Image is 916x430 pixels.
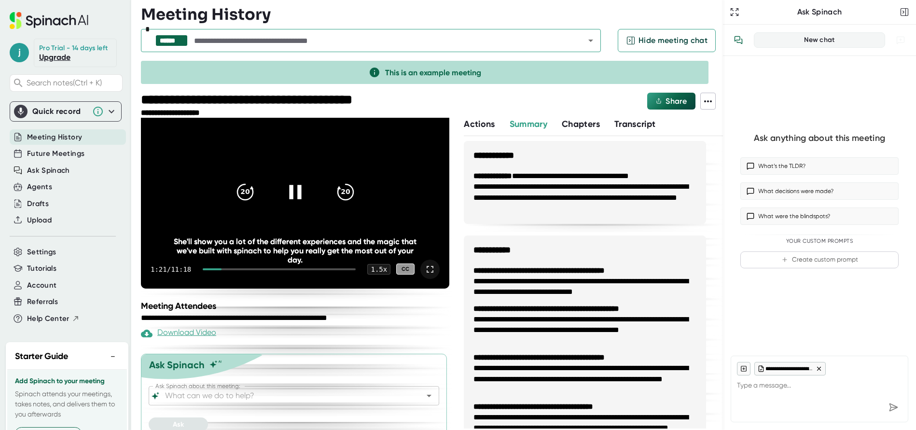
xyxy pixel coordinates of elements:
button: View conversation history [729,30,748,50]
h3: Add Spinach to your meeting [15,377,119,385]
div: Quick record [14,102,117,121]
span: Ask [173,420,184,429]
p: Spinach attends your meetings, takes notes, and delivers them to you afterwards [15,389,119,419]
button: Summary [510,118,547,131]
button: Create custom prompt [740,251,899,268]
div: Your Custom Prompts [740,238,899,245]
div: Ask Spinach [741,7,898,17]
div: Paid feature [141,328,216,339]
div: Ask anything about this meeting [754,133,885,144]
button: Agents [27,181,52,193]
button: Tutorials [27,263,56,274]
button: Open [422,389,436,402]
span: Summary [510,119,547,129]
span: This is an example meeting [385,68,481,77]
button: Share [647,93,695,110]
button: Hide meeting chat [618,29,716,52]
button: Upload [27,215,52,226]
button: Ask Spinach [27,165,70,176]
span: Help Center [27,313,69,324]
input: What can we do to help? [163,389,408,402]
button: Meeting History [27,132,82,143]
div: Quick record [32,107,87,116]
button: What’s the TLDR? [740,157,899,175]
button: − [107,349,119,363]
h2: Starter Guide [15,350,68,363]
div: Send message [885,399,902,416]
span: Search notes (Ctrl + K) [27,78,120,87]
span: j [10,43,29,62]
button: Open [584,34,597,47]
div: Pro Trial - 14 days left [39,44,108,53]
button: Drafts [27,198,49,209]
div: New chat [760,36,879,44]
span: Transcript [614,119,656,129]
button: What were the blindspots? [740,208,899,225]
div: 1:21 / 11:18 [151,265,191,273]
div: 1.5 x [367,264,390,275]
div: CC [396,264,415,275]
button: Chapters [562,118,600,131]
span: Hide meeting chat [638,35,708,46]
button: Referrals [27,296,58,307]
button: Transcript [614,118,656,131]
button: Actions [464,118,495,131]
span: Actions [464,119,495,129]
h3: Meeting History [141,5,271,24]
div: Ask Spinach [149,359,205,371]
button: What decisions were made? [740,182,899,200]
button: Future Meetings [27,148,84,159]
button: Close conversation sidebar [898,5,911,19]
div: Meeting Attendees [141,301,452,311]
div: She'll show you a lot of the different experiences and the magic that we've built with spinach to... [172,237,418,264]
span: Chapters [562,119,600,129]
button: Settings [27,247,56,258]
span: Share [666,97,687,106]
a: Upgrade [39,53,70,62]
button: Help Center [27,313,80,324]
button: Account [27,280,56,291]
button: Expand to Ask Spinach page [728,5,741,19]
